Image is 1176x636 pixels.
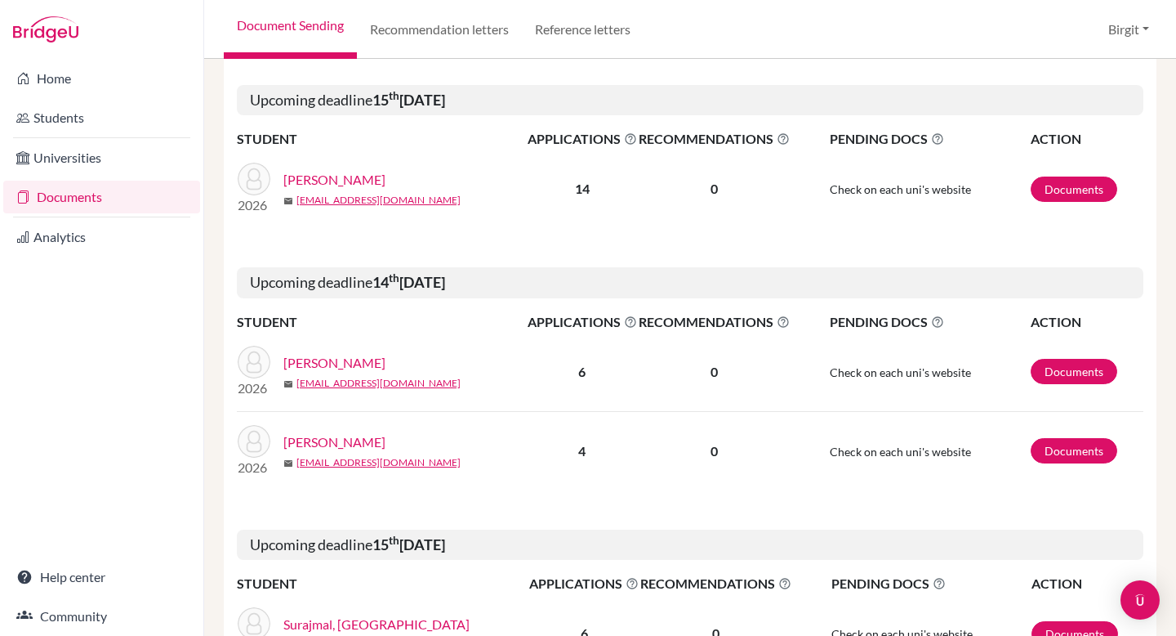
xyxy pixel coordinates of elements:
[1030,311,1143,333] th: ACTION
[283,615,470,634] a: Surajmal, [GEOGRAPHIC_DATA]
[3,101,200,134] a: Students
[639,441,790,461] p: 0
[830,182,971,196] span: Check on each uni's website
[283,353,385,373] a: [PERSON_NAME]
[372,91,445,109] b: 15 [DATE]
[3,561,200,593] a: Help center
[830,365,971,379] span: Check on each uni's website
[528,129,637,149] span: APPLICATIONS
[296,376,461,391] a: [EMAIL_ADDRESS][DOMAIN_NAME]
[237,267,1143,298] h5: Upcoming deadline
[831,574,1029,593] span: PENDING DOCS
[1031,359,1117,384] a: Documents
[238,425,270,458] img: Kapila, Iris
[640,574,791,593] span: RECOMMENDATIONS
[1120,580,1160,620] div: Open Intercom Messenger
[237,573,528,594] th: STUDENT
[238,163,270,195] img: Raghavan, Siddhartha
[283,170,385,190] a: [PERSON_NAME]
[237,311,527,333] th: STUDENT
[528,312,637,332] span: APPLICATIONS
[529,574,639,593] span: APPLICATIONS
[830,312,1029,332] span: PENDING DOCS
[3,221,200,253] a: Analytics
[1031,438,1117,464] a: Documents
[3,600,200,633] a: Community
[389,271,399,284] sup: th
[238,458,270,477] p: 2026
[639,179,790,199] p: 0
[830,445,971,459] span: Check on each uni's website
[296,193,461,208] a: [EMAIL_ADDRESS][DOMAIN_NAME]
[3,62,200,95] a: Home
[3,141,200,174] a: Universities
[389,89,399,102] sup: th
[1030,128,1143,150] th: ACTION
[3,181,200,213] a: Documents
[238,378,270,398] p: 2026
[237,85,1143,116] h5: Upcoming deadline
[830,129,1029,149] span: PENDING DOCS
[639,362,790,382] p: 0
[296,455,461,470] a: [EMAIL_ADDRESS][DOMAIN_NAME]
[13,16,78,43] img: Bridge-U
[372,273,445,291] b: 14 [DATE]
[1101,14,1156,45] button: Birgit
[238,346,270,378] img: Jaywant, Kavin
[238,195,270,215] p: 2026
[283,379,293,389] span: mail
[372,535,445,553] b: 15 [DATE]
[283,432,385,452] a: [PERSON_NAME]
[1031,177,1117,202] a: Documents
[578,443,586,459] b: 4
[639,129,790,149] span: RECOMMENDATIONS
[575,181,590,196] b: 14
[389,534,399,547] sup: th
[578,364,586,379] b: 6
[1031,573,1143,594] th: ACTION
[237,128,527,150] th: STUDENT
[283,459,293,468] span: mail
[283,196,293,206] span: mail
[237,530,1143,561] h5: Upcoming deadline
[639,312,790,332] span: RECOMMENDATIONS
